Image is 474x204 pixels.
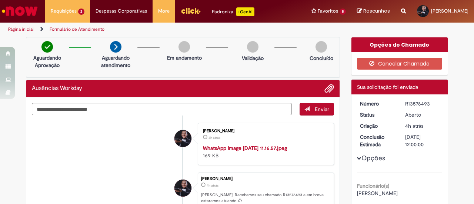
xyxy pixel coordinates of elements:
div: Padroniza [212,7,254,16]
textarea: Digite sua mensagem aqui... [32,103,292,115]
span: Enviar [315,106,329,113]
p: Aguardando Aprovação [29,54,65,69]
button: Enviar [300,103,334,116]
div: Aberto [405,111,440,118]
img: ServiceNow [1,4,39,19]
div: Marlon Simao Lopes Neves [174,180,191,197]
dt: Criação [354,122,400,130]
div: [PERSON_NAME] [201,177,330,181]
dt: Status [354,111,400,118]
div: Opções do Chamado [351,37,448,52]
span: 4h atrás [207,183,218,188]
span: Favoritos [318,7,338,15]
img: arrow-next.png [110,41,121,53]
p: Em andamento [167,54,202,61]
p: +GenAi [236,7,254,16]
span: 4h atrás [208,136,220,140]
span: Despesas Corporativas [96,7,147,15]
span: 8 [340,9,346,15]
span: More [158,7,170,15]
p: [PERSON_NAME]! Recebemos seu chamado R13576493 e em breve estaremos atuando. [201,192,330,204]
img: img-circle-grey.png [316,41,327,53]
div: 169 KB [203,144,326,159]
p: Concluído [310,54,333,62]
button: Cancelar Chamado [357,58,443,70]
h2: Ausências Workday Histórico de tíquete [32,85,82,92]
button: Adicionar anexos [324,84,334,93]
ul: Trilhas de página [6,23,310,36]
a: Formulário de Atendimento [50,26,104,32]
div: 29/09/2025 12:13:54 [405,122,440,130]
a: Página inicial [8,26,34,32]
span: Requisições [51,7,77,15]
a: WhatsApp Image [DATE] 11.16.57.jpeg [203,145,287,151]
span: Rascunhos [363,7,390,14]
span: [PERSON_NAME] [431,8,468,14]
span: 2 [78,9,84,15]
span: 4h atrás [405,123,423,129]
img: img-circle-grey.png [247,41,258,53]
span: Sua solicitação foi enviada [357,84,418,90]
b: Funcionário(s) [357,183,389,189]
div: R13576493 [405,100,440,107]
div: Marlon Simao Lopes Neves [174,130,191,147]
p: Validação [242,54,264,62]
img: click_logo_yellow_360x200.png [181,5,201,16]
span: [PERSON_NAME] [357,190,398,197]
dt: Número [354,100,400,107]
dt: Conclusão Estimada [354,133,400,148]
p: Aguardando atendimento [98,54,134,69]
img: img-circle-grey.png [178,41,190,53]
img: check-circle-green.png [41,41,53,53]
div: [DATE] 12:00:00 [405,133,440,148]
a: Rascunhos [357,8,390,15]
div: [PERSON_NAME] [203,129,326,133]
time: 29/09/2025 12:13:54 [405,123,423,129]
